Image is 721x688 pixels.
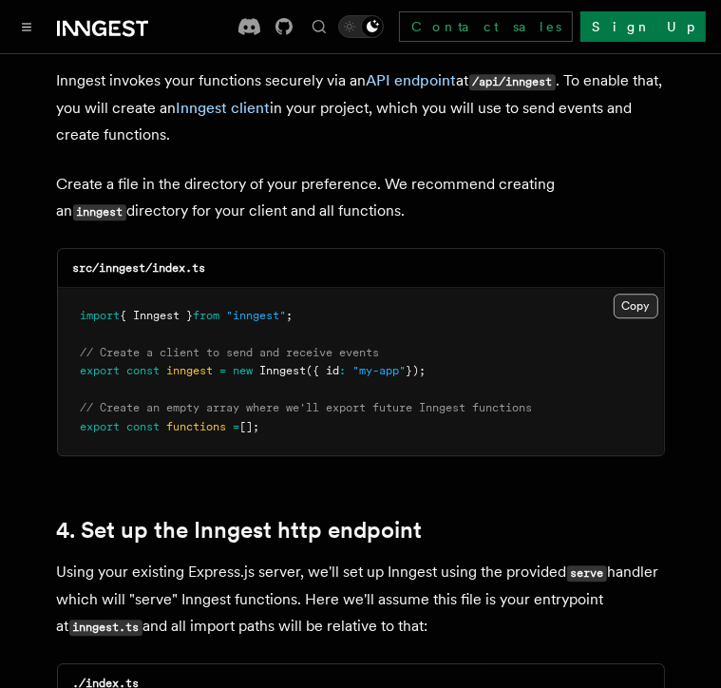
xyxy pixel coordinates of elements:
button: Toggle navigation [15,15,38,38]
a: Contact sales [399,11,573,42]
span: ; [287,309,294,322]
span: from [194,309,220,322]
p: Inngest invokes your functions securely via an at . To enable that, you will create an in your pr... [57,67,665,148]
span: = [220,364,227,377]
span: { Inngest } [121,309,194,322]
p: Using your existing Express.js server, we'll set up Inngest using the provided handler which will... [57,559,665,640]
span: export [81,420,121,433]
code: src/inngest/index.ts [73,261,206,275]
span: : [340,364,347,377]
span: inngest [167,364,214,377]
span: Inngest [260,364,307,377]
button: Copy [614,294,658,318]
span: // Create an empty array where we'll export future Inngest functions [81,401,533,414]
span: "inngest" [227,309,287,322]
span: }); [407,364,427,377]
span: // Create a client to send and receive events [81,346,380,359]
code: /api/inngest [469,74,556,90]
span: const [127,364,161,377]
span: functions [167,420,227,433]
span: []; [240,420,260,433]
button: Toggle dark mode [338,15,384,38]
span: = [234,420,240,433]
span: export [81,364,121,377]
span: ({ id [307,364,340,377]
code: inngest.ts [69,620,142,636]
a: Sign Up [580,11,706,42]
span: new [234,364,254,377]
p: Create a file in the directory of your preference. We recommend creating an directory for your cl... [57,171,665,225]
a: Inngest client [177,99,271,117]
button: Find something... [308,15,331,38]
span: const [127,420,161,433]
a: 4. Set up the Inngest http endpoint [57,517,423,544]
span: "my-app" [353,364,407,377]
span: import [81,309,121,322]
code: serve [567,565,607,582]
code: inngest [73,204,126,220]
a: API endpoint [367,71,457,89]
